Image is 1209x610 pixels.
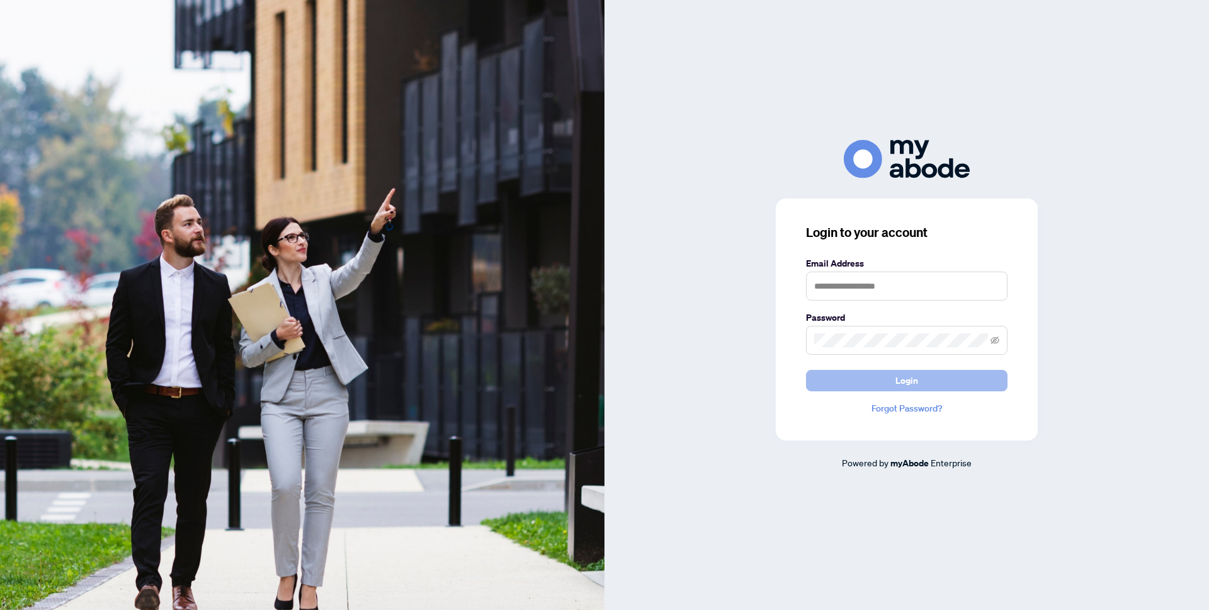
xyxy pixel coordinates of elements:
[895,371,918,391] span: Login
[844,140,970,178] img: ma-logo
[890,456,929,470] a: myAbode
[806,370,1007,391] button: Login
[842,457,888,468] span: Powered by
[931,457,972,468] span: Enterprise
[990,336,999,345] span: eye-invisible
[806,311,1007,325] label: Password
[806,224,1007,241] h3: Login to your account
[806,401,1007,415] a: Forgot Password?
[806,256,1007,270] label: Email Address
